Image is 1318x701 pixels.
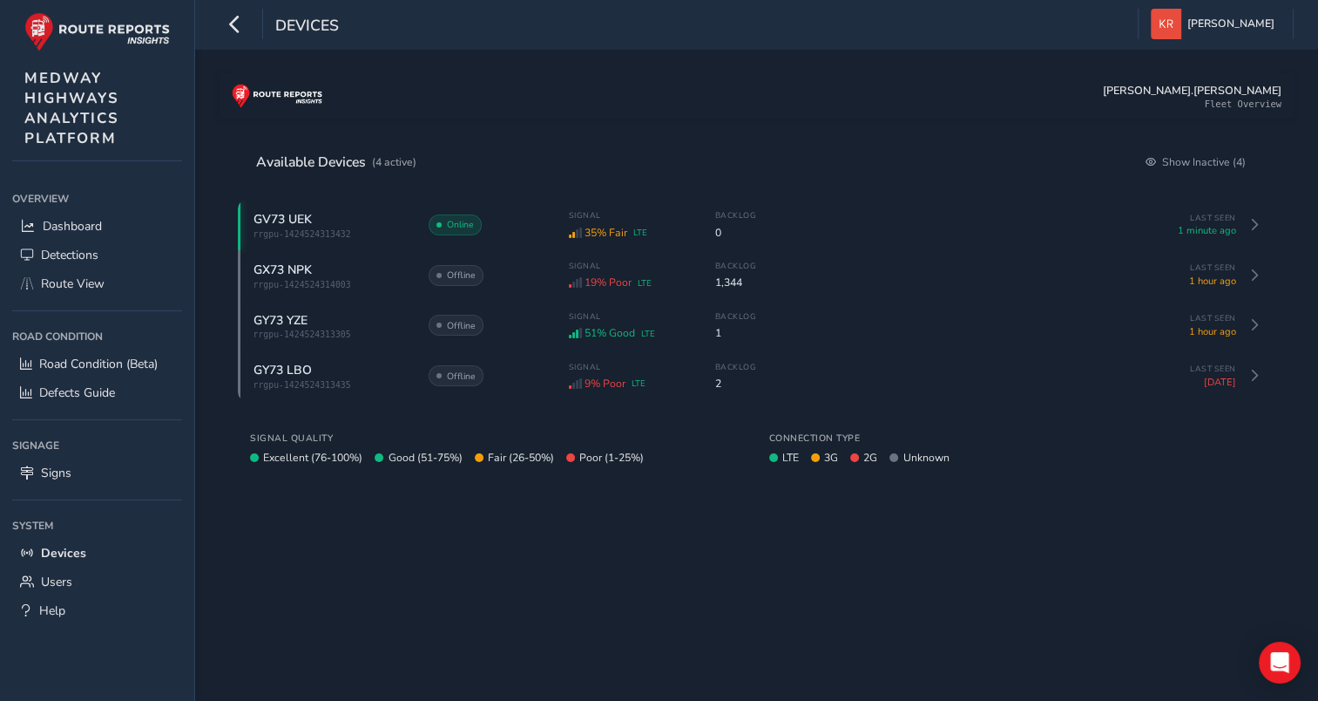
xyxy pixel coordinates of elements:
[1151,9,1281,39] button: [PERSON_NAME]
[39,602,65,619] span: Help
[1134,149,1258,175] button: Show Inactive (4)
[447,319,476,332] span: Offline
[447,370,476,383] span: Offline
[24,12,170,51] img: rr logo
[1103,83,1281,98] div: [PERSON_NAME].[PERSON_NAME]
[569,311,691,322] span: Signal
[253,211,312,228] span: GV73 UEK
[253,262,312,278] span: GX73 NPK
[715,377,757,391] span: 2
[569,261,691,271] span: Signal
[372,155,416,169] span: (4 active)
[39,356,158,372] span: Road Condition (Beta)
[12,212,182,241] a: Dashboard
[253,229,410,239] span: rrgpu-1424524313432
[39,385,115,401] span: Defects Guide
[41,247,98,263] span: Detections
[632,378,645,389] span: LTE
[447,218,474,231] span: Online
[638,277,652,289] span: LTE
[715,261,757,271] span: Backlog
[1149,224,1236,237] span: 1 minute ago
[253,280,410,289] span: rrgpu-1424524314003
[12,513,182,539] div: System
[569,210,691,221] span: Signal
[863,451,877,465] span: 2G
[256,153,416,172] div: Available Devices
[715,226,757,240] span: 0
[12,241,182,269] a: Detections
[43,218,102,235] span: Dashboard
[12,596,182,625] a: Help
[903,451,950,465] span: Unknown
[12,459,182,487] a: Signs
[12,378,182,407] a: Defects Guide
[389,451,463,465] span: Good (51-75%)
[782,451,799,465] span: LTE
[12,568,182,596] a: Users
[1149,325,1236,338] span: 1 hour ago
[41,545,86,561] span: Devices
[12,323,182,350] div: Road Condition
[585,377,625,391] span: 9% Poor
[12,269,182,298] a: Route View
[1204,99,1281,109] div: Fleet Overview
[715,326,757,340] span: 1
[1259,642,1301,684] div: Open Intercom Messenger
[41,465,71,481] span: Signs
[232,84,322,108] img: rr logo
[1149,275,1236,288] span: 1 hour ago
[253,380,410,390] span: rrgpu-1424524313435
[715,276,757,289] span: 1,344
[1149,213,1236,223] span: Last Seen
[12,350,182,378] a: Road Condition (Beta)
[275,15,339,39] span: Devices
[488,451,554,465] span: Fair (26-50%)
[41,276,105,292] span: Route View
[24,68,119,148] span: MEDWAY HIGHWAYS ANALYTICS PLATFORM
[12,186,182,212] div: Overview
[715,362,757,372] span: Backlog
[633,227,647,238] span: LTE
[1149,364,1236,374] span: Last Seen
[569,362,691,372] span: Signal
[447,269,476,282] span: Offline
[769,432,1264,445] div: Connection Type
[263,451,362,465] span: Excellent (76-100%)
[253,362,312,378] span: GY73 LBO
[253,312,308,329] span: GY73 YZE
[641,328,655,339] span: LTE
[579,451,644,465] span: Poor (1-25%)
[250,432,745,445] div: Signal Quality
[12,432,182,459] div: Signage
[715,311,757,322] span: Backlog
[1187,9,1274,39] span: [PERSON_NAME]
[585,326,635,340] span: 51% Good
[1149,376,1236,389] span: [DATE]
[824,451,838,465] span: 3G
[1162,155,1246,169] span: Show Inactive (4)
[41,574,72,590] span: Users
[715,210,757,221] span: Backlog
[253,330,410,339] span: rrgpu-1424524313305
[1149,262,1236,273] span: Last Seen
[1151,9,1181,39] img: diamond-layout
[585,226,627,240] span: 35% Fair
[1149,313,1236,323] span: Last Seen
[12,539,182,568] a: Devices
[585,276,632,289] span: 19% Poor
